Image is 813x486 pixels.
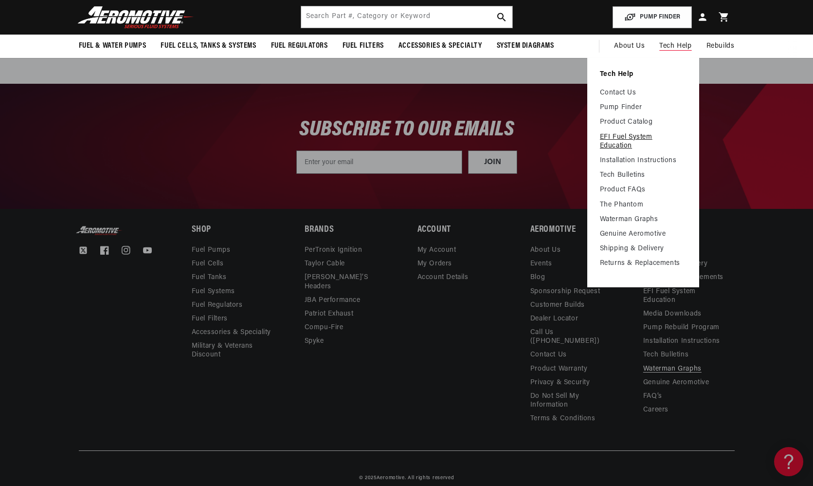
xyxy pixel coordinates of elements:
[530,285,600,299] a: Sponsorship Request
[305,307,354,321] a: Patriot Exhaust
[271,41,328,51] span: Fuel Regulators
[643,348,688,362] a: Tech Bulletins
[600,103,687,112] a: Pump Finder
[530,299,585,312] a: Customer Builds
[530,412,596,426] a: Terms & Conditions
[75,6,197,29] img: Aeromotive
[192,339,283,362] a: Military & Veterans Discount
[468,150,517,174] button: JOIN
[299,119,514,141] span: SUBSCRIBE TO OUR EMAILS
[530,348,567,362] a: Contact Us
[643,285,727,307] a: EFI Fuel System Education
[153,35,263,57] summary: Fuel Cells, Tanks & Systems
[335,35,391,57] summary: Fuel Filters
[391,35,489,57] summary: Accessories & Specialty
[305,246,362,257] a: PerTronix Ignition
[643,335,720,348] a: Installation Instructions
[600,118,687,127] a: Product Catalog
[607,35,652,58] a: About Us
[643,390,662,403] a: FAQ’s
[491,6,512,28] button: search button
[600,70,687,79] a: Tech Help
[600,215,687,224] a: Waterman Graphs
[643,403,668,417] a: Careers
[192,246,231,257] a: Fuel Pumps
[643,362,702,376] a: Waterman Graphs
[530,390,614,412] a: Do Not Sell My Information
[530,376,590,390] a: Privacy & Security
[305,321,343,335] a: Compu-Fire
[530,257,552,271] a: Events
[75,226,124,235] img: Aeromotive
[706,41,735,52] span: Rebuilds
[600,259,687,268] a: Returns & Replacements
[377,475,405,481] a: Aeromotive
[398,41,482,51] span: Accessories & Specialty
[600,171,687,180] a: Tech Bulletins
[192,285,235,299] a: Fuel Systems
[408,475,454,481] small: All rights reserved
[305,294,361,307] a: JBA Performance
[296,150,462,174] input: Enter your email
[79,41,146,51] span: Fuel & Water Pumps
[600,156,687,165] a: Installation Instructions
[600,201,687,209] a: The Phantom
[613,6,692,28] button: PUMP FINDER
[530,312,578,326] a: Dealer Locator
[600,230,687,239] a: Genuine Aeromotive
[305,335,324,348] a: Spyke
[192,299,243,312] a: Fuel Regulators
[192,326,271,339] a: Accessories & Speciality
[359,475,406,481] small: © 2025 .
[72,35,154,57] summary: Fuel & Water Pumps
[264,35,335,57] summary: Fuel Regulators
[699,35,742,58] summary: Rebuilds
[192,257,224,271] a: Fuel Cells
[161,41,256,51] span: Fuel Cells, Tanks & Systems
[305,257,345,271] a: Taylor Cable
[417,271,469,284] a: Account Details
[530,362,588,376] a: Product Warranty
[192,271,227,284] a: Fuel Tanks
[343,41,384,51] span: Fuel Filters
[659,41,691,52] span: Tech Help
[600,244,687,253] a: Shipping & Delivery
[192,312,228,326] a: Fuel Filters
[643,376,709,390] a: Genuine Aeromotive
[530,326,614,348] a: Call Us ([PHONE_NUMBER])
[497,41,554,51] span: System Diagrams
[417,257,452,271] a: My Orders
[530,246,561,257] a: About Us
[305,271,388,293] a: [PERSON_NAME]’s Headers
[652,35,699,58] summary: Tech Help
[301,6,512,28] input: Search by Part Number, Category or Keyword
[489,35,561,57] summary: System Diagrams
[614,42,645,50] span: About Us
[600,133,687,150] a: EFI Fuel System Education
[600,186,687,194] a: Product FAQs
[643,307,702,321] a: Media Downloads
[643,321,720,335] a: Pump Rebuild Program
[417,246,456,257] a: My Account
[530,271,545,284] a: Blog
[600,89,687,97] a: Contact Us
